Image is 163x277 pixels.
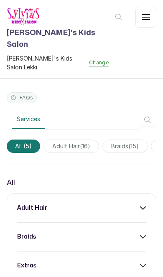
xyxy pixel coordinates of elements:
h3: extras [17,262,37,270]
button: Services [12,110,45,129]
h3: adult hair [17,204,47,212]
span: [PERSON_NAME]'s Kids Salon Lekki [7,54,86,71]
button: [PERSON_NAME]'s Kids Salon LekkiChange [7,54,109,71]
button: Change [89,59,109,66]
span: braids(15) [102,140,148,153]
span: All (5) [7,140,40,153]
img: business logo [7,7,40,25]
p: All [7,177,15,188]
h3: braids [17,233,36,241]
h1: [PERSON_NAME]'s Kids Salon [7,27,109,51]
span: adult hair(16) [43,140,99,153]
button: FAQs [7,92,37,103]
